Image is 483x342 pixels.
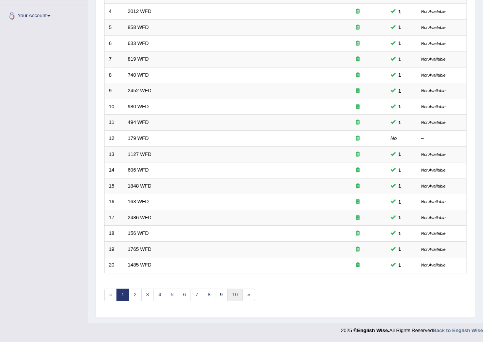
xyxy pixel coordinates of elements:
[128,72,149,78] a: 740 WFD
[333,167,382,174] div: Exam occurring question
[391,135,397,141] em: No
[128,167,149,173] a: 606 WFD
[116,289,129,301] a: 1
[242,289,255,301] a: »
[396,23,404,31] span: You can still take this question
[128,215,152,220] a: 2486 WFD
[128,88,152,93] a: 2452 WFD
[0,5,87,24] a: Your Account
[433,328,483,333] a: Back to English Wise
[396,198,404,206] span: You can still take this question
[129,289,141,301] a: 2
[341,323,483,334] div: 2025 © All Rights Reserved
[105,210,124,226] td: 17
[128,262,152,268] a: 1485 WFD
[191,289,203,301] a: 7
[421,57,446,61] small: Not Available
[105,115,124,131] td: 11
[396,150,404,158] span: You can still take this question
[421,120,446,125] small: Not Available
[203,289,215,301] a: 8
[333,135,382,142] div: Exam occurring question
[333,103,382,111] div: Exam occurring question
[105,99,124,115] td: 10
[421,231,446,236] small: Not Available
[357,328,389,333] strong: English Wise.
[421,88,446,93] small: Not Available
[333,72,382,79] div: Exam occurring question
[333,198,382,206] div: Exam occurring question
[128,8,152,14] a: 2012 WFD
[227,289,242,301] a: 10
[333,24,382,31] div: Exam occurring question
[396,87,404,95] span: You can still take this question
[105,4,124,20] td: 4
[333,246,382,253] div: Exam occurring question
[128,183,152,189] a: 1848 WFD
[333,230,382,237] div: Exam occurring question
[105,83,124,99] td: 9
[128,24,149,30] a: 858 WFD
[333,262,382,269] div: Exam occurring question
[421,41,446,46] small: Not Available
[333,119,382,126] div: Exam occurring question
[396,261,404,269] span: You can still take this question
[421,184,446,188] small: Not Available
[105,257,124,273] td: 20
[333,87,382,95] div: Exam occurring question
[396,39,404,47] span: You can still take this question
[105,51,124,67] td: 7
[128,199,149,204] a: 163 WFD
[333,8,382,15] div: Exam occurring question
[105,146,124,162] td: 13
[421,9,446,14] small: Not Available
[333,40,382,47] div: Exam occurring question
[396,103,404,111] span: You can still take this question
[421,152,446,157] small: Not Available
[105,35,124,51] td: 6
[128,119,149,125] a: 494 WFD
[153,289,166,301] a: 4
[421,215,446,220] small: Not Available
[128,135,149,141] a: 179 WFD
[396,55,404,63] span: You can still take this question
[141,289,154,301] a: 3
[166,289,178,301] a: 5
[421,263,446,267] small: Not Available
[396,214,404,222] span: You can still take this question
[396,182,404,190] span: You can still take this question
[396,71,404,79] span: You can still take this question
[105,226,124,242] td: 18
[128,230,149,236] a: 156 WFD
[333,183,382,190] div: Exam occurring question
[128,56,149,62] a: 819 WFD
[128,104,149,109] a: 980 WFD
[128,246,152,252] a: 1765 WFD
[396,166,404,174] span: You can still take this question
[128,151,152,157] a: 1127 WFD
[128,40,149,46] a: 633 WFD
[333,56,382,63] div: Exam occurring question
[421,247,446,252] small: Not Available
[396,230,404,238] span: You can still take this question
[421,135,462,142] div: –
[105,178,124,194] td: 15
[178,289,191,301] a: 6
[333,214,382,222] div: Exam occurring question
[421,168,446,172] small: Not Available
[396,8,404,16] span: You can still take this question
[105,241,124,257] td: 19
[105,130,124,146] td: 12
[215,289,228,301] a: 9
[421,73,446,77] small: Not Available
[105,67,124,83] td: 8
[333,151,382,158] div: Exam occurring question
[396,119,404,127] span: You can still take this question
[105,194,124,210] td: 16
[421,199,446,204] small: Not Available
[105,20,124,36] td: 5
[421,25,446,30] small: Not Available
[105,162,124,178] td: 14
[421,104,446,109] small: Not Available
